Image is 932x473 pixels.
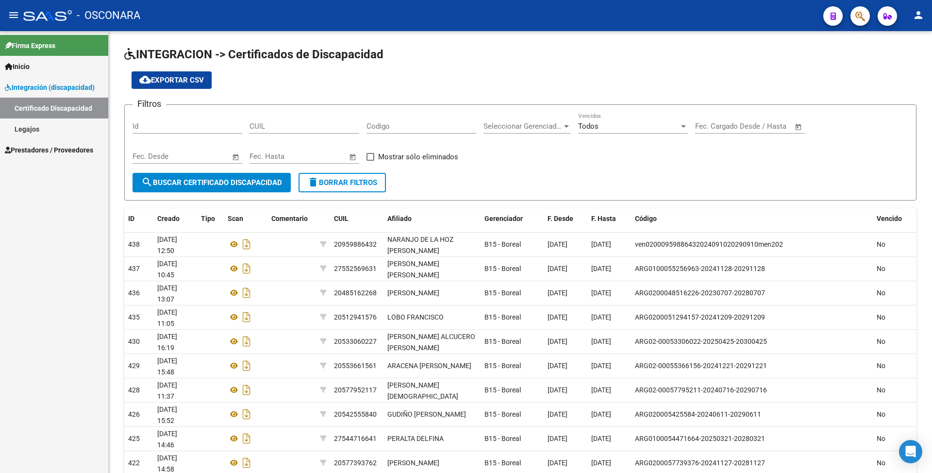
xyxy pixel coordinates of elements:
span: Código [635,215,657,222]
span: ven02000959886432024091020290910men202 [635,240,783,248]
span: [DATE] 11:05 [157,308,177,327]
span: No [877,362,885,370]
span: [DATE] [591,362,611,370]
span: Comentario [271,215,308,222]
span: GUDIÑO [PERSON_NAME] [387,410,466,418]
span: Tipo [201,215,215,222]
span: ARG0200048516226-20230707-20280707 [635,289,765,297]
span: ARG020005425584-20240611-20290611 [635,410,761,418]
span: No [877,459,885,467]
button: Buscar Certificado Discapacidad [133,173,291,192]
span: Exportar CSV [139,76,204,84]
span: [DATE] [591,289,611,297]
span: B15 - Boreal [484,289,521,297]
i: Descargar documento [240,406,253,422]
span: Vencido [877,215,902,222]
span: 436 [128,289,140,297]
span: No [877,386,885,394]
span: 428 [128,386,140,394]
span: ARG0100054471664-20250321-20280321 [635,435,765,442]
span: [DATE] 10:45 [157,260,177,279]
span: [DATE] 14:46 [157,430,177,449]
span: [DATE] [591,240,611,248]
span: [DATE] 15:52 [157,405,177,424]
span: F. Hasta [591,215,616,222]
i: Descargar documento [240,285,253,301]
span: B15 - Boreal [484,386,521,394]
input: Fecha fin [743,122,790,131]
span: B15 - Boreal [484,362,521,370]
div: Open Intercom Messenger [899,440,922,463]
span: ID [128,215,134,222]
span: ARG02-00057795211-20240716-20290716 [635,386,767,394]
div: 27552569631 [334,263,377,274]
i: Descargar documento [240,236,253,252]
span: Todos [578,122,599,131]
span: Buscar Certificado Discapacidad [141,178,282,187]
span: ARG0200051294157-20241209-20291209 [635,313,765,321]
div: 20533060227 [334,336,377,347]
span: 430 [128,338,140,345]
span: 435 [128,313,140,321]
span: No [877,410,885,418]
span: Afiliado [387,215,412,222]
span: 426 [128,410,140,418]
span: [DATE] 12:50 [157,236,177,254]
span: [PERSON_NAME] [387,459,439,467]
span: [PERSON_NAME] [PERSON_NAME] [387,260,439,279]
span: [DATE] [591,338,611,345]
span: 425 [128,435,140,442]
span: B15 - Boreal [484,240,521,248]
span: [DATE] [548,362,567,370]
button: Open calendar [348,152,359,163]
span: [DATE] [548,435,567,442]
span: ARG0200057739376-20241127-20281127 [635,459,765,467]
datatable-header-cell: Vencido [873,208,916,229]
div: 20959886432 [334,239,377,250]
span: [DATE] [548,289,567,297]
span: [DATE] [591,410,611,418]
span: F. Desde [548,215,573,222]
span: [DATE] [591,313,611,321]
input: Fecha fin [298,152,345,161]
span: ARG0100055256963-20241128-20291128 [635,265,765,272]
div: 20512941576 [334,312,377,323]
span: B15 - Boreal [484,313,521,321]
button: Borrar Filtros [299,173,386,192]
datatable-header-cell: ID [124,208,153,229]
span: [DATE] [548,459,567,467]
span: CUIL [334,215,349,222]
datatable-header-cell: Gerenciador [481,208,544,229]
span: No [877,338,885,345]
span: [DATE] [548,386,567,394]
div: 20553661561 [334,360,377,372]
span: 437 [128,265,140,272]
div: 20485162268 [334,287,377,299]
i: Descargar documento [240,455,253,471]
span: [PERSON_NAME] ALCUCERO [PERSON_NAME] [387,333,475,352]
span: [DATE] [548,265,567,272]
span: Seleccionar Gerenciador [483,122,562,131]
i: Descargar documento [240,358,253,373]
i: Descargar documento [240,334,253,349]
span: Scan [228,215,243,222]
span: Mostrar sólo eliminados [378,151,458,163]
span: No [877,289,885,297]
input: Fecha inicio [250,152,289,161]
span: [DATE] [548,338,567,345]
span: PERALTA DELFINA [387,435,444,442]
mat-icon: menu [8,9,19,21]
datatable-header-cell: Scan [224,208,267,229]
span: [DATE] [591,459,611,467]
span: 438 [128,240,140,248]
div: 20577393762 [334,457,377,469]
mat-icon: cloud_download [139,74,151,85]
span: ARACENA [PERSON_NAME] [387,362,471,370]
span: [DATE] 14:58 [157,454,177,473]
div: 20577952117 [334,385,377,396]
span: Firma Express [5,40,55,51]
span: [PERSON_NAME][DEMOGRAPHIC_DATA] [PERSON_NAME] [387,381,458,411]
mat-icon: person [913,9,924,21]
span: [DATE] [591,386,611,394]
datatable-header-cell: Código [631,208,873,229]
